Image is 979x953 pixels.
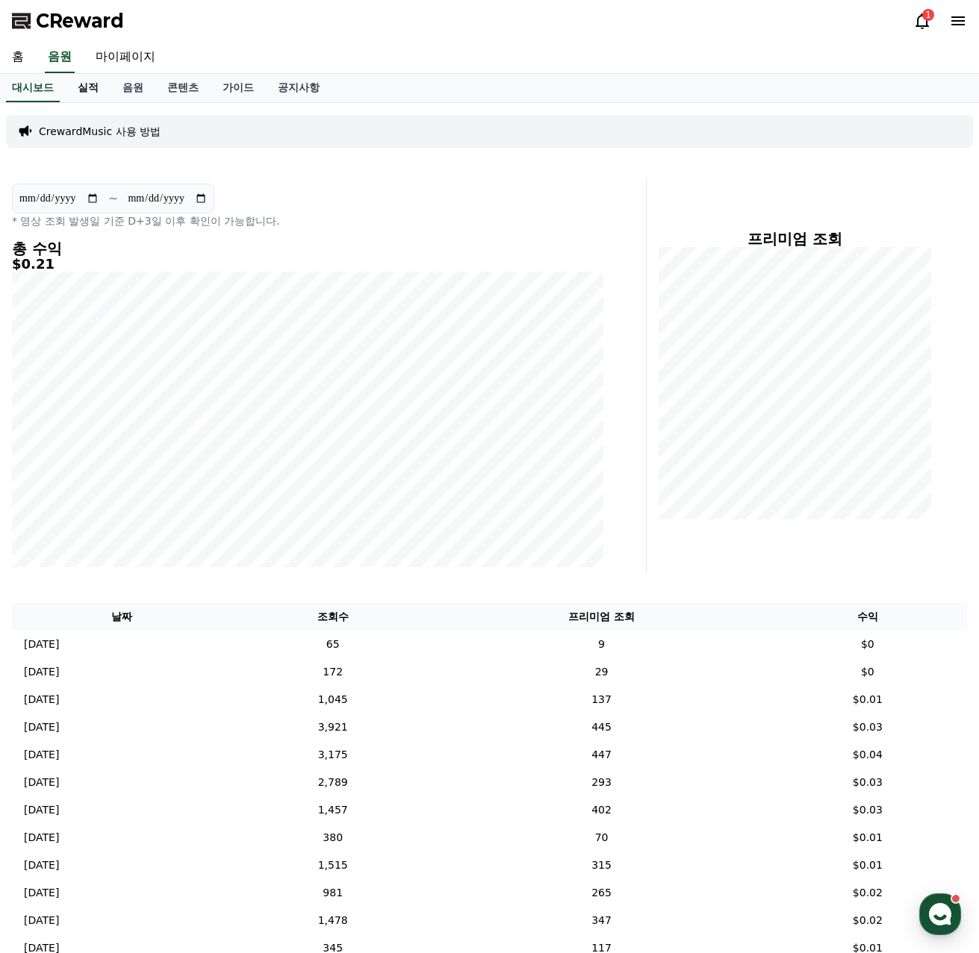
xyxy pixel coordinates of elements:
[435,603,768,631] th: 프리미엄 조회
[768,879,967,907] td: $0.02
[231,852,435,879] td: 1,515
[768,741,967,769] td: $0.04
[435,769,768,796] td: 293
[66,74,111,102] a: 실적
[768,852,967,879] td: $0.01
[24,637,59,652] p: [DATE]
[99,473,193,510] a: 대화
[231,907,435,934] td: 1,478
[922,9,934,21] div: 1
[24,692,59,707] p: [DATE]
[913,12,931,30] a: 1
[111,74,155,102] a: 음원
[36,9,124,33] span: CReward
[435,631,768,658] td: 9
[231,603,435,631] th: 조회수
[435,879,768,907] td: 265
[24,802,59,818] p: [DATE]
[12,213,604,228] p: * 영상 조회 발생일 기준 D+3일 이후 확인이 가능합니다.
[768,769,967,796] td: $0.03
[435,741,768,769] td: 447
[6,74,60,102] a: 대시보드
[768,796,967,824] td: $0.03
[24,830,59,846] p: [DATE]
[84,42,167,73] a: 마이페이지
[231,658,435,686] td: 172
[12,603,231,631] th: 날짜
[231,631,435,658] td: 65
[231,496,249,507] span: 설정
[768,713,967,741] td: $0.03
[435,686,768,713] td: 137
[435,907,768,934] td: 347
[435,713,768,741] td: 445
[266,74,332,102] a: 공지사항
[659,231,931,247] h4: 프리미엄 조회
[24,664,59,680] p: [DATE]
[108,190,118,207] p: ~
[45,42,75,73] a: 음원
[24,913,59,928] p: [DATE]
[12,9,124,33] a: CReward
[435,796,768,824] td: 402
[768,603,967,631] th: 수익
[24,775,59,790] p: [DATE]
[193,473,287,510] a: 설정
[231,824,435,852] td: 380
[435,658,768,686] td: 29
[24,885,59,901] p: [DATE]
[435,824,768,852] td: 70
[47,496,56,507] span: 홈
[24,719,59,735] p: [DATE]
[231,741,435,769] td: 3,175
[768,631,967,658] td: $0
[211,74,266,102] a: 가이드
[231,769,435,796] td: 2,789
[231,879,435,907] td: 981
[231,713,435,741] td: 3,921
[768,907,967,934] td: $0.02
[768,658,967,686] td: $0
[231,796,435,824] td: 1,457
[137,496,155,508] span: 대화
[12,240,604,257] h4: 총 수익
[24,747,59,763] p: [DATE]
[768,824,967,852] td: $0.01
[4,473,99,510] a: 홈
[39,124,161,139] a: CrewardMusic 사용 방법
[155,74,211,102] a: 콘텐츠
[768,686,967,713] td: $0.01
[231,686,435,713] td: 1,045
[435,852,768,879] td: 315
[24,857,59,873] p: [DATE]
[12,257,604,272] h5: $0.21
